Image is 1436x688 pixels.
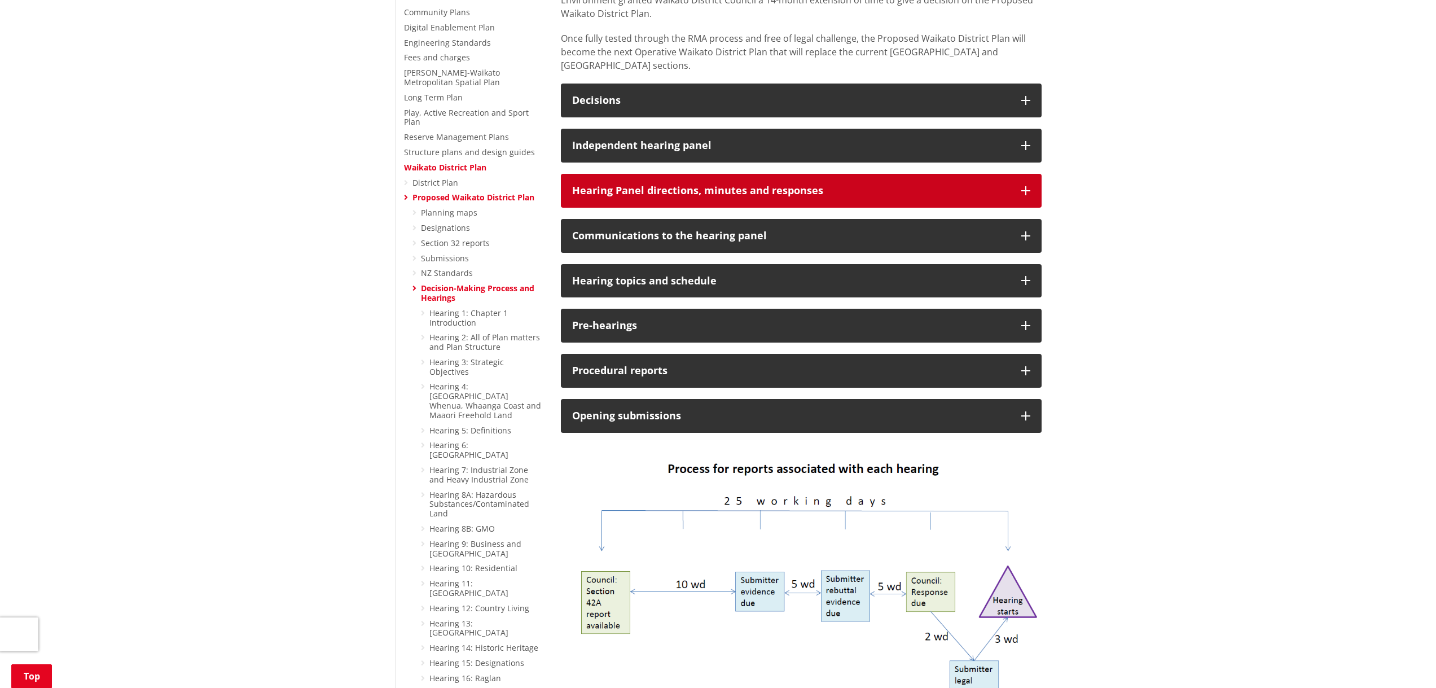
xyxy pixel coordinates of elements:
[421,268,473,278] a: NZ Standards
[572,140,1010,151] h3: Independent hearing panel
[421,238,490,248] a: Section 32 reports
[561,174,1042,208] button: Hearing Panel directions, minutes and responses
[404,92,463,103] a: Long Term Plan
[421,253,469,264] a: Submissions
[561,399,1042,433] button: Opening submissions
[561,264,1042,298] button: Hearing topics and schedule
[572,365,1010,376] h3: Procedural reports
[429,658,524,668] a: Hearing 15: Designations
[404,37,491,48] a: Engineering Standards
[572,95,1010,106] h3: Decisions
[429,642,538,653] a: Hearing 14: Historic Heritage
[404,107,529,128] a: Play, Active Recreation and Sport Plan
[561,354,1042,388] button: Procedural reports
[429,357,504,377] a: Hearing 3: Strategic Objectives
[561,309,1042,343] button: Pre-hearings
[1384,641,1425,681] iframe: Messenger Launcher
[561,32,1042,72] p: Once fully tested through the RMA process and free of legal challenge, the Proposed Waikato Distr...
[421,222,470,233] a: Designations
[429,578,508,598] a: Hearing 11: [GEOGRAPHIC_DATA]
[429,603,529,613] a: Hearing 12: Country Living
[412,192,534,203] a: Proposed Waikato District Plan
[421,283,534,303] a: Decision-Making Process and Hearings
[429,538,521,559] a: Hearing 9: Business and [GEOGRAPHIC_DATA]
[429,523,495,534] a: Hearing 8B: GMO
[572,320,1010,331] div: Pre-hearings
[412,177,458,188] a: District Plan
[429,618,508,638] a: Hearing 13: [GEOGRAPHIC_DATA]
[429,673,501,683] a: Hearing 16: Raglan
[404,7,470,17] a: Community Plans
[429,381,541,420] a: Hearing 4: [GEOGRAPHIC_DATA] Whenua, Whaanga Coast and Maaori Freehold Land
[429,425,511,436] a: Hearing 5: Definitions
[572,185,1010,196] h3: Hearing Panel directions, minutes and responses
[572,230,1010,242] h3: Communications to the hearing panel
[572,275,1010,287] h3: Hearing topics and schedule
[429,489,529,519] a: Hearing 8A: Hazardous Substances/Contaminated Land
[572,410,1010,422] h3: Opening submissions
[561,129,1042,163] button: Independent hearing panel
[11,664,52,688] a: Top
[421,207,477,218] a: Planning maps
[561,219,1042,253] button: Communications to the hearing panel
[404,147,535,157] a: Structure plans and design guides
[404,52,470,63] a: Fees and charges
[404,22,495,33] a: Digital Enablement Plan
[404,132,509,142] a: Reserve Management Plans
[429,308,508,328] a: Hearing 1: Chapter 1 Introduction
[404,67,500,87] a: [PERSON_NAME]-Waikato Metropolitan Spatial Plan
[429,563,517,573] a: Hearing 10: Residential
[429,440,508,460] a: Hearing 6: [GEOGRAPHIC_DATA]
[404,162,486,173] a: Waikato District Plan
[429,464,529,485] a: Hearing 7: Industrial Zone and Heavy Industrial Zone
[429,332,540,352] a: Hearing 2: All of Plan matters and Plan Structure
[561,84,1042,117] button: Decisions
